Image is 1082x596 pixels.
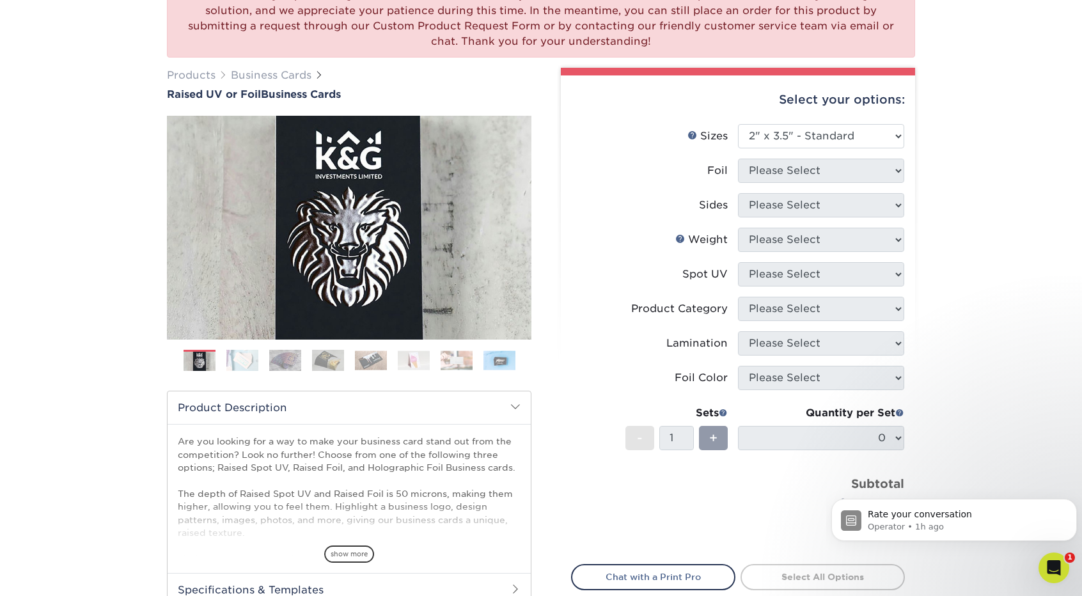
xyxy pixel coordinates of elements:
div: Weight [675,232,728,247]
img: Business Cards 04 [312,349,344,372]
img: Business Cards 01 [184,345,216,377]
div: Foil Color [675,370,728,386]
div: Sizes [687,129,728,144]
a: Raised UV or FoilBusiness Cards [167,88,531,100]
a: Products [167,69,216,81]
img: Business Cards 03 [269,349,301,372]
span: Raised UV or Foil [167,88,261,100]
span: 1 [1065,553,1075,563]
a: Select All Options [741,564,905,590]
div: Select your options: [571,75,905,124]
img: Business Cards 06 [398,350,430,370]
h1: Business Cards [167,88,531,100]
div: $0.00 [748,492,904,523]
span: - [637,428,643,448]
h2: Product Description [168,391,531,424]
iframe: Intercom notifications message [826,472,1082,561]
iframe: Intercom live chat [1039,553,1069,583]
img: Business Cards 07 [441,350,473,370]
img: Business Cards 02 [226,349,258,372]
img: Raised UV or Foil 01 [167,45,531,410]
div: Spot UV [682,267,728,282]
a: Chat with a Print Pro [571,564,735,590]
div: Foil [707,163,728,178]
div: Lamination [666,336,728,351]
img: Business Cards 08 [483,350,515,370]
div: Sides [699,198,728,213]
a: Business Cards [231,69,311,81]
div: Quantity per Set [738,405,904,421]
span: + [709,428,717,448]
img: Business Cards 05 [355,350,387,370]
span: show more [324,545,374,563]
div: Product Category [631,301,728,317]
div: Sets [625,405,728,421]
